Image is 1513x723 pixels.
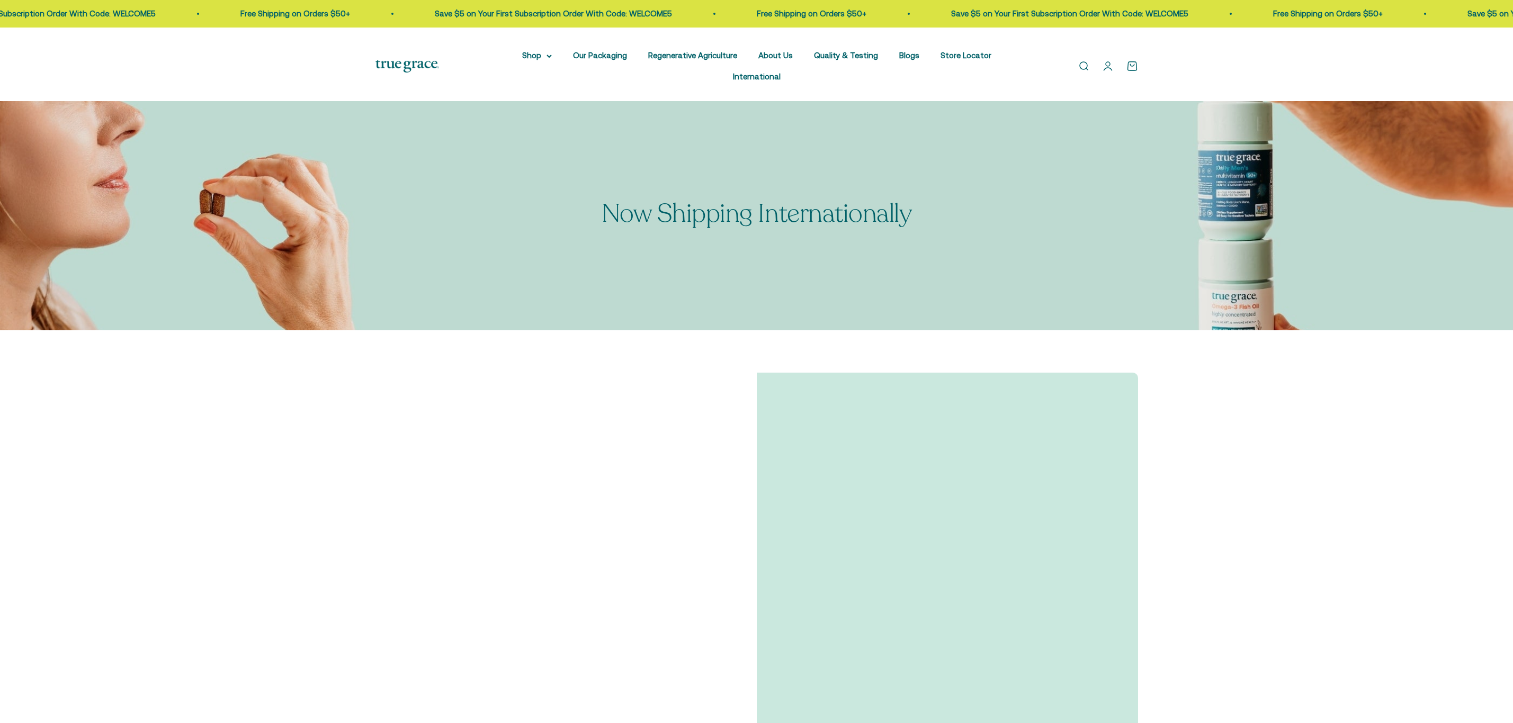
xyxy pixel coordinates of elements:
a: Quality & Testing [814,51,878,60]
a: Blogs [899,51,919,60]
split-lines: Now Shipping Internationally [602,196,912,231]
a: Free Shipping on Orders $50+ [755,9,865,18]
a: About Us [758,51,793,60]
a: Our Packaging [573,51,627,60]
a: Regenerative Agriculture [648,51,737,60]
summary: Shop [522,49,552,62]
a: Free Shipping on Orders $50+ [239,9,348,18]
a: Store Locator [941,51,991,60]
a: Free Shipping on Orders $50+ [1272,9,1381,18]
p: Save $5 on Your First Subscription Order With Code: WELCOME5 [433,7,670,20]
p: Save $5 on Your First Subscription Order With Code: WELCOME5 [950,7,1187,20]
a: International [733,72,781,81]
